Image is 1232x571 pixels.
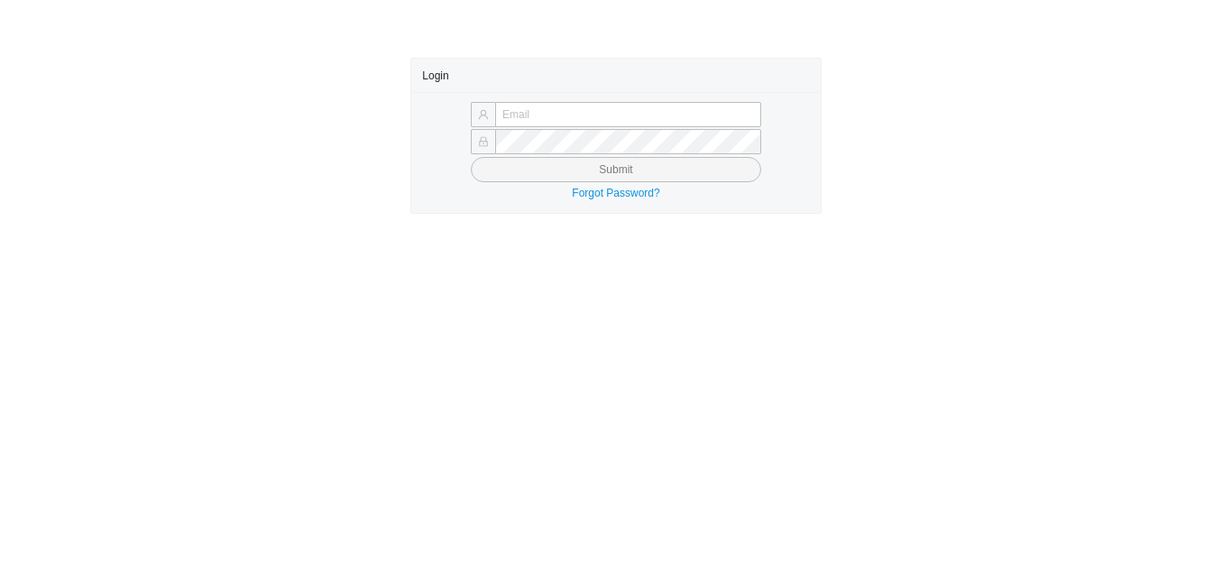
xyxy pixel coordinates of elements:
input: Email [495,102,761,127]
span: lock [478,136,489,147]
span: user [478,109,489,120]
a: Forgot Password? [572,187,659,199]
div: Login [422,59,809,92]
button: Submit [471,157,761,182]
